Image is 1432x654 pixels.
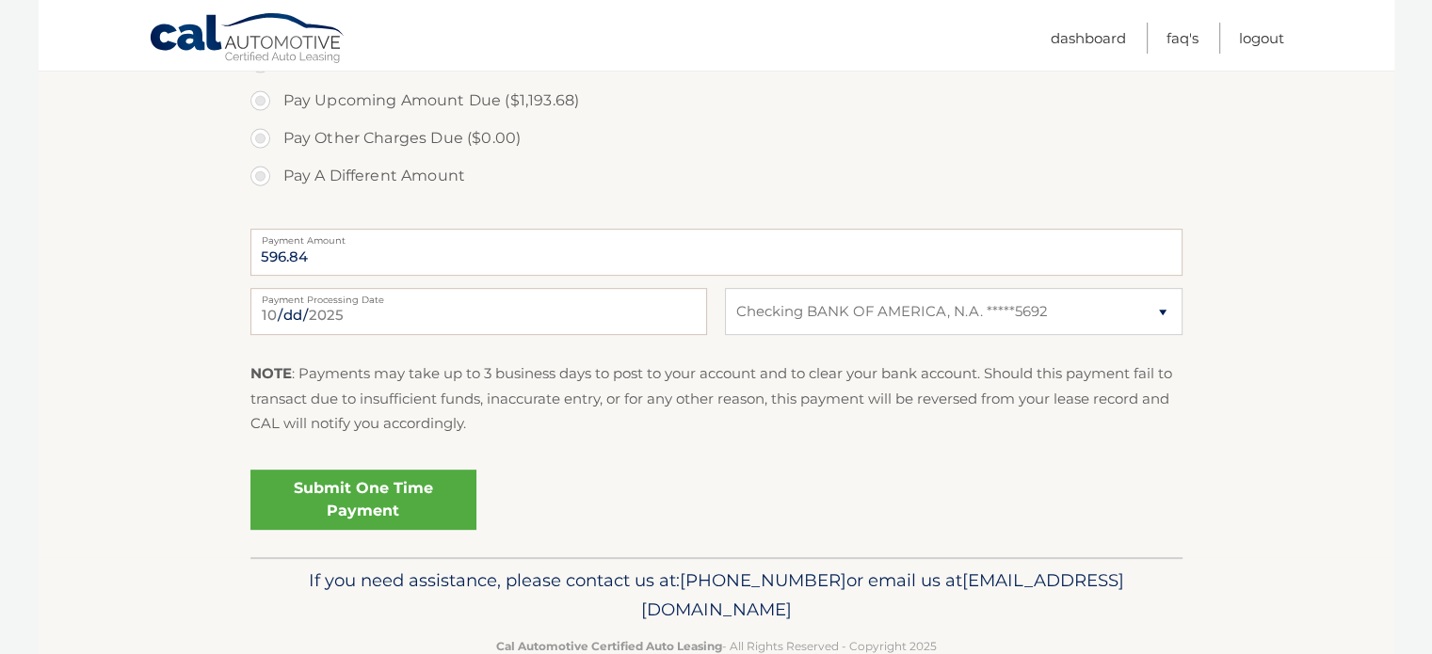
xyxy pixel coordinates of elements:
label: Payment Processing Date [250,288,707,303]
label: Pay Other Charges Due ($0.00) [250,120,1183,157]
p: : Payments may take up to 3 business days to post to your account and to clear your bank account.... [250,361,1183,436]
input: Payment Date [250,288,707,335]
label: Pay A Different Amount [250,157,1183,195]
p: If you need assistance, please contact us at: or email us at [263,566,1170,626]
input: Payment Amount [250,229,1183,276]
label: Pay Upcoming Amount Due ($1,193.68) [250,82,1183,120]
strong: NOTE [250,364,292,382]
a: Dashboard [1051,23,1126,54]
a: Cal Automotive [149,12,346,67]
a: Submit One Time Payment [250,470,476,530]
strong: Cal Automotive Certified Auto Leasing [496,639,722,653]
span: [PHONE_NUMBER] [680,569,846,591]
a: Logout [1239,23,1284,54]
label: Payment Amount [250,229,1183,244]
a: FAQ's [1167,23,1199,54]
